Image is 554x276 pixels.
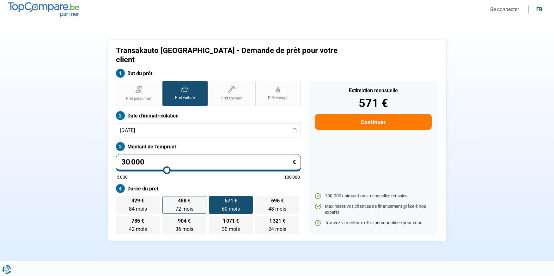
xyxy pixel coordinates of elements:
span: Prêt travaux [221,96,242,101]
span: 488 € [178,198,191,203]
div: Estimation mensuelle [315,88,431,93]
li: Maximisez vos chances de financement grâce à nos experts [315,203,431,216]
span: Prêt énergie [268,95,288,101]
span: 1 321 € [269,219,285,224]
span: 72 mois [175,206,193,212]
div: fr [536,6,542,12]
span: 904 € [178,219,191,224]
span: 60 mois [222,206,240,212]
span: 429 € [131,198,144,203]
span: 1 071 € [223,219,239,224]
span: 5 000 [117,175,128,179]
span: € [293,159,296,165]
span: 84 mois [129,206,147,212]
div: 571 € [315,98,431,109]
span: 696 € [271,198,284,203]
label: Date d'immatriculation [116,111,301,120]
span: Prêt personnel [126,96,151,101]
button: Se connecter [488,6,521,13]
span: 48 mois [268,206,286,212]
span: 100 000 [284,175,300,179]
label: Durée du prêt [116,184,301,193]
span: Prêt voiture [175,95,195,100]
li: Trouvez la meilleure offre personnalisée pour vous [315,220,431,226]
span: 42 mois [129,226,147,232]
label: But du prêt [116,69,301,78]
span: 36 mois [175,226,193,232]
img: TopCompare.be [8,2,79,16]
h1: Transakauto [GEOGRAPHIC_DATA] - Demande de prêt pour votre client [116,46,356,64]
span: 24 mois [268,226,286,232]
label: Montant de l'emprunt [116,142,301,151]
button: Continuer [315,114,431,130]
span: 30 mois [222,226,240,232]
span: 571 € [225,198,237,203]
span: 785 € [131,219,144,224]
input: jj/mm/aaaa [116,123,301,137]
li: 100.000+ simulations mensuelles réussies [315,193,431,199]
